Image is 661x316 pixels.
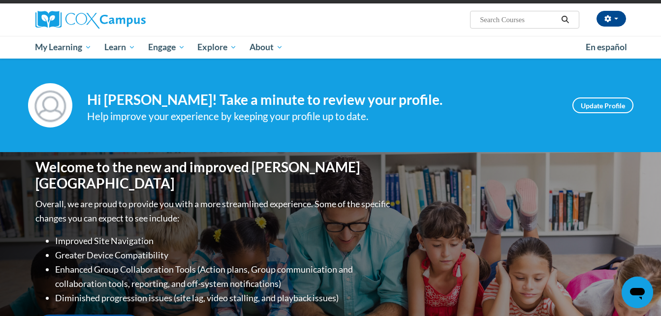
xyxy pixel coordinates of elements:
[87,92,558,108] h4: Hi [PERSON_NAME]! Take a minute to review your profile.
[55,262,392,291] li: Enhanced Group Collaboration Tools (Action plans, Group communication and collaboration tools, re...
[148,41,185,53] span: Engage
[558,14,572,26] button: Search
[191,36,243,59] a: Explore
[243,36,289,59] a: About
[35,11,146,29] img: Cox Campus
[35,11,222,29] a: Cox Campus
[87,108,558,125] div: Help improve your experience by keeping your profile up to date.
[586,42,627,52] span: En español
[250,41,283,53] span: About
[35,41,92,53] span: My Learning
[622,277,653,308] iframe: Button to launch messaging window
[35,159,392,192] h1: Welcome to the new and improved [PERSON_NAME][GEOGRAPHIC_DATA]
[29,36,98,59] a: My Learning
[21,36,641,59] div: Main menu
[579,37,633,58] a: En español
[98,36,142,59] a: Learn
[597,11,626,27] button: Account Settings
[28,83,72,127] img: Profile Image
[55,291,392,305] li: Diminished progression issues (site lag, video stalling, and playback issues)
[197,41,237,53] span: Explore
[142,36,191,59] a: Engage
[55,248,392,262] li: Greater Device Compatibility
[104,41,135,53] span: Learn
[572,97,633,113] a: Update Profile
[479,14,558,26] input: Search Courses
[35,197,392,225] p: Overall, we are proud to provide you with a more streamlined experience. Some of the specific cha...
[55,234,392,248] li: Improved Site Navigation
